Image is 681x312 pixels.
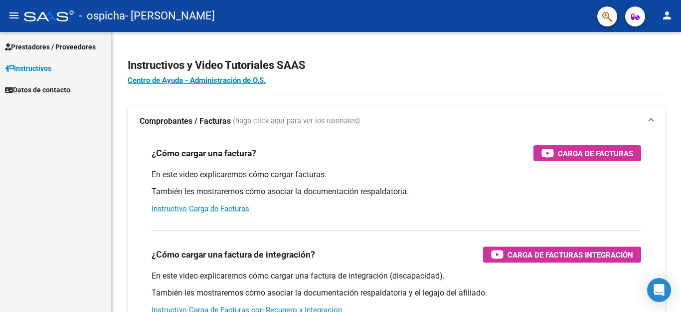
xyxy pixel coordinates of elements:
span: Instructivos [5,63,51,74]
span: Prestadores / Proveedores [5,41,96,52]
button: Carga de Facturas Integración [483,247,641,263]
p: También les mostraremos cómo asociar la documentación respaldatoria y el legajo del afiliado. [152,288,641,299]
h3: ¿Cómo cargar una factura? [152,146,256,160]
p: En este video explicaremos cómo cargar facturas. [152,169,641,180]
a: Centro de Ayuda - Administración de O.S. [128,76,266,85]
span: Carga de Facturas [558,147,633,160]
span: Carga de Facturas Integración [508,249,633,261]
span: - ospicha [79,5,125,27]
h2: Instructivos y Video Tutoriales SAAS [128,56,665,75]
button: Carga de Facturas [533,145,641,161]
div: Open Intercom Messenger [647,278,671,302]
span: - [PERSON_NAME] [125,5,215,27]
span: (haga click aquí para ver los tutoriales) [233,116,360,127]
mat-icon: menu [8,9,20,21]
p: En este video explicaremos cómo cargar una factura de integración (discapacidad). [152,271,641,282]
span: Datos de contacto [5,84,70,95]
h3: ¿Cómo cargar una factura de integración? [152,248,315,262]
mat-expansion-panel-header: Comprobantes / Facturas (haga click aquí para ver los tutoriales) [128,105,665,137]
mat-icon: person [661,9,673,21]
p: También les mostraremos cómo asociar la documentación respaldatoria. [152,186,641,197]
a: Instructivo Carga de Facturas [152,204,249,213]
strong: Comprobantes / Facturas [140,116,231,127]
